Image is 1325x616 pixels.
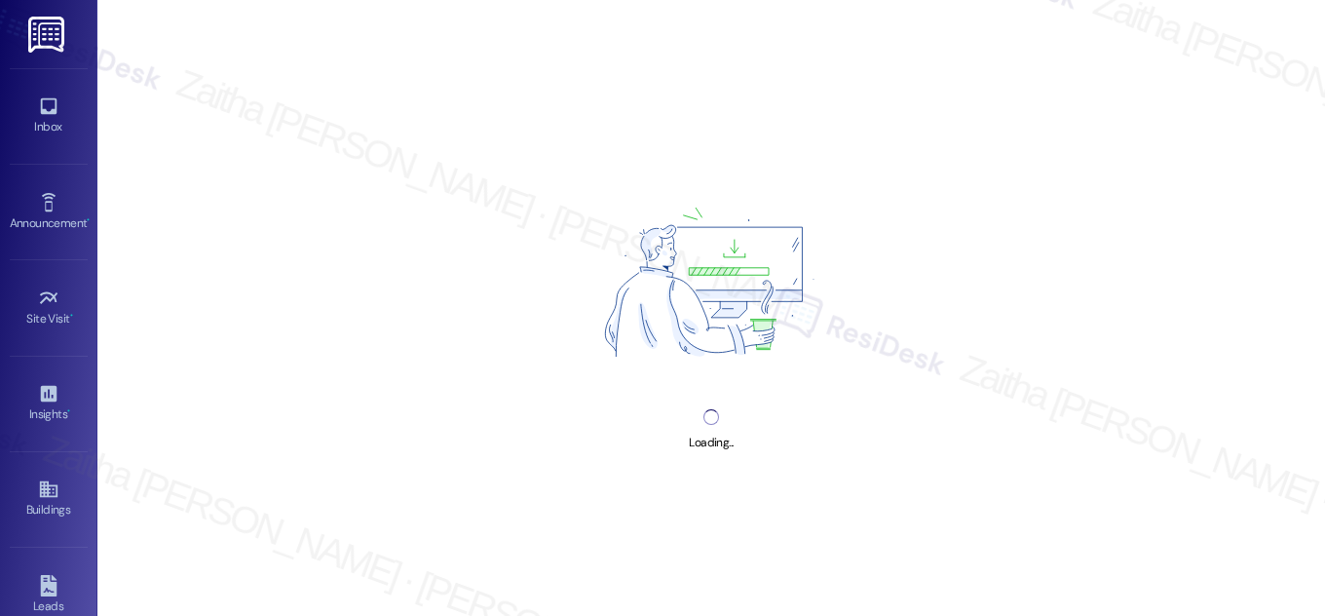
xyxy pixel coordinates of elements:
img: ResiDesk Logo [28,17,68,53]
a: Buildings [10,473,88,525]
span: • [87,213,90,227]
span: • [70,309,73,323]
a: Insights • [10,377,88,430]
a: Inbox [10,90,88,142]
span: • [67,404,70,418]
a: Site Visit • [10,282,88,334]
div: Loading... [689,433,733,453]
